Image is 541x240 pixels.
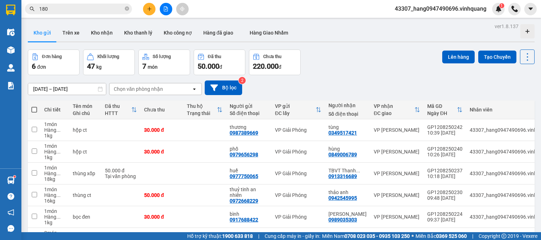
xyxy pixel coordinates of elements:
div: thùng xốp [73,171,98,176]
span: món [148,64,158,70]
div: 0942545995 [328,195,357,201]
span: search [30,6,35,11]
button: Kho gửi [28,24,57,41]
button: file-add [160,3,172,15]
div: VP nhận [374,103,414,109]
div: 1 món [44,165,66,171]
div: Hàng thông thường [44,192,66,198]
div: bọc đen [73,214,98,220]
span: 47 [87,62,95,71]
button: Bộ lọc [205,80,242,95]
div: Đã thu [105,103,131,109]
img: warehouse-icon [7,46,15,54]
span: question-circle [7,193,14,200]
div: HTTT [105,110,131,116]
svg: open [192,86,197,92]
div: 0917688422 [230,217,258,223]
span: 43307_hang0947490696.vinhquang [389,4,492,13]
span: ... [56,149,61,155]
span: close-circle [125,6,129,12]
img: logo-vxr [6,5,15,15]
span: ... [56,214,61,220]
img: warehouse-icon [7,28,15,36]
div: 0972668229 [230,198,258,204]
button: Tạo Chuyến [478,51,516,63]
div: GP1208250240 [427,146,463,152]
input: Select a date range. [28,83,106,95]
sup: 1 [499,3,504,8]
div: Số điện thoại [230,110,268,116]
div: Tên món [73,103,98,109]
button: Hàng đã giao [198,24,239,41]
span: đ [279,64,281,70]
div: Hàng thông thường [44,171,66,176]
div: 0913316689 [328,173,357,179]
div: 1 kg [44,133,66,139]
div: hùng [328,146,367,152]
button: plus [143,3,155,15]
div: 0979656298 [230,152,258,157]
img: solution-icon [7,82,15,89]
div: 50.000 đ [105,168,137,173]
div: 10:18 [DATE] [427,173,463,179]
span: copyright [501,234,506,239]
span: ... [56,192,61,198]
div: 10:39 [DATE] [427,130,463,136]
div: Hàng thông thường [44,127,66,133]
div: VP Giải Phóng [275,127,321,133]
button: Chưa thu220.000đ [249,49,301,75]
span: đơn [37,64,46,70]
th: Toggle SortBy [370,100,424,119]
div: 1 kg [44,155,66,160]
div: Chọn văn phòng nhận [114,85,163,93]
div: Ngày ĐH [427,110,457,116]
span: message [7,225,14,232]
div: 0849006789 [328,152,357,157]
div: Mã GD [427,103,457,109]
div: 0349517421 [328,130,357,136]
div: phố [230,146,268,152]
div: VP [PERSON_NAME] [374,192,420,198]
button: Trên xe [57,24,85,41]
div: Thu hộ [187,103,217,109]
div: Người nhận [328,103,367,108]
div: 1 món [44,208,66,214]
div: 09:37 [DATE] [427,217,463,223]
div: Trạng thái [187,110,217,116]
div: hộp ct [73,149,98,155]
th: Toggle SortBy [101,100,141,119]
span: | [258,232,259,240]
div: Chưa thu [144,107,180,113]
div: ĐC lấy [275,110,316,116]
strong: 0708 023 035 - 0935 103 250 [344,233,410,239]
div: Hàng thông thường [44,149,66,155]
span: ... [56,127,61,133]
span: notification [7,209,14,216]
th: Toggle SortBy [271,100,325,119]
button: Lên hàng [442,51,475,63]
div: Ghi chú [73,110,98,116]
img: warehouse-icon [7,177,15,184]
button: Đơn hàng6đơn [28,49,80,75]
div: huế [230,168,268,173]
div: bình [230,211,268,217]
div: thuỷ tinh an nhiên [230,187,268,198]
div: VP Giải Phóng [275,214,321,220]
span: Hỗ trợ kỹ thuật: [187,232,253,240]
button: Kho nhận [85,24,118,41]
div: tùng [328,124,367,130]
div: 0987389669 [230,130,258,136]
div: Đã thu [208,54,221,59]
div: 0989035303 [328,217,357,223]
div: 0977750065 [230,173,258,179]
span: Miền Nam [322,232,410,240]
img: phone-icon [511,6,518,12]
div: 1 món [44,121,66,127]
button: aim [176,3,189,15]
div: 16 kg [44,198,66,204]
span: 50.000 [198,62,219,71]
span: đ [219,64,222,70]
div: ĐC giao [374,110,414,116]
span: | [472,232,473,240]
div: VP [PERSON_NAME] [374,149,420,155]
